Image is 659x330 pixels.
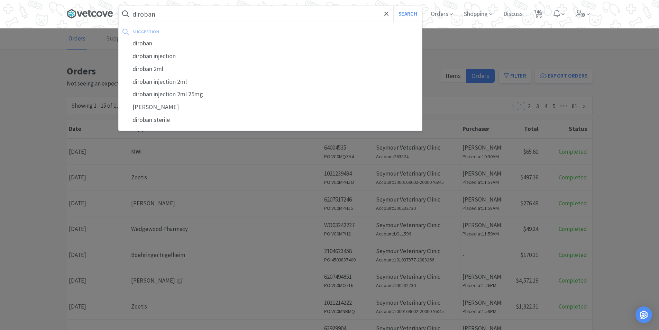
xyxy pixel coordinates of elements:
[393,6,422,22] button: Search
[119,63,422,75] div: diroban 2ml
[119,88,422,101] div: diroban injection 2ml 25mg
[119,114,422,126] div: diroban sterile
[132,26,289,37] div: suggestion
[119,50,422,63] div: diroban injection
[119,75,422,88] div: diroban injection 2ml
[531,12,545,18] a: 48
[501,11,525,17] a: Discuss
[119,37,422,50] div: diroban
[119,6,422,22] input: Search by item, sku, manufacturer, ingredient, size...
[119,101,422,114] div: [PERSON_NAME]
[635,306,652,323] div: Open Intercom Messenger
